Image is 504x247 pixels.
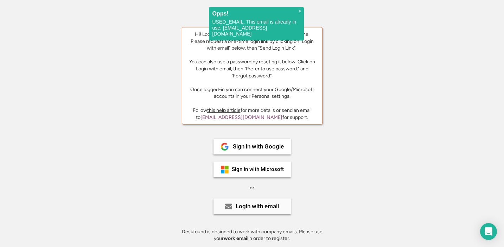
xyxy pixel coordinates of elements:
p: USED_EMAIL. This email is already in use: [EMAIL_ADDRESS][DOMAIN_NAME] [212,19,300,37]
img: ms-symbollockup_mssymbol_19.png [221,165,229,174]
div: Follow for more details or send an email to for support. [187,107,317,121]
div: Deskfound is designed to work with company emails. Please use your in order to register. [173,228,331,242]
div: Hi! Looks like you are trying to login for the first time. Please request a one-time login link b... [187,31,317,100]
h2: Opps! [212,11,300,17]
div: Login with email [236,203,279,209]
div: Sign in with Google [233,144,284,150]
span: × [298,8,301,14]
img: 1024px-Google__G__Logo.svg.png [221,142,229,151]
strong: work email [224,235,248,241]
div: Sign in with Microsoft [232,167,284,172]
a: this help article [207,107,241,113]
a: [EMAIL_ADDRESS][DOMAIN_NAME] [200,114,282,120]
div: Open Intercom Messenger [480,223,497,240]
div: or [250,184,254,191]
